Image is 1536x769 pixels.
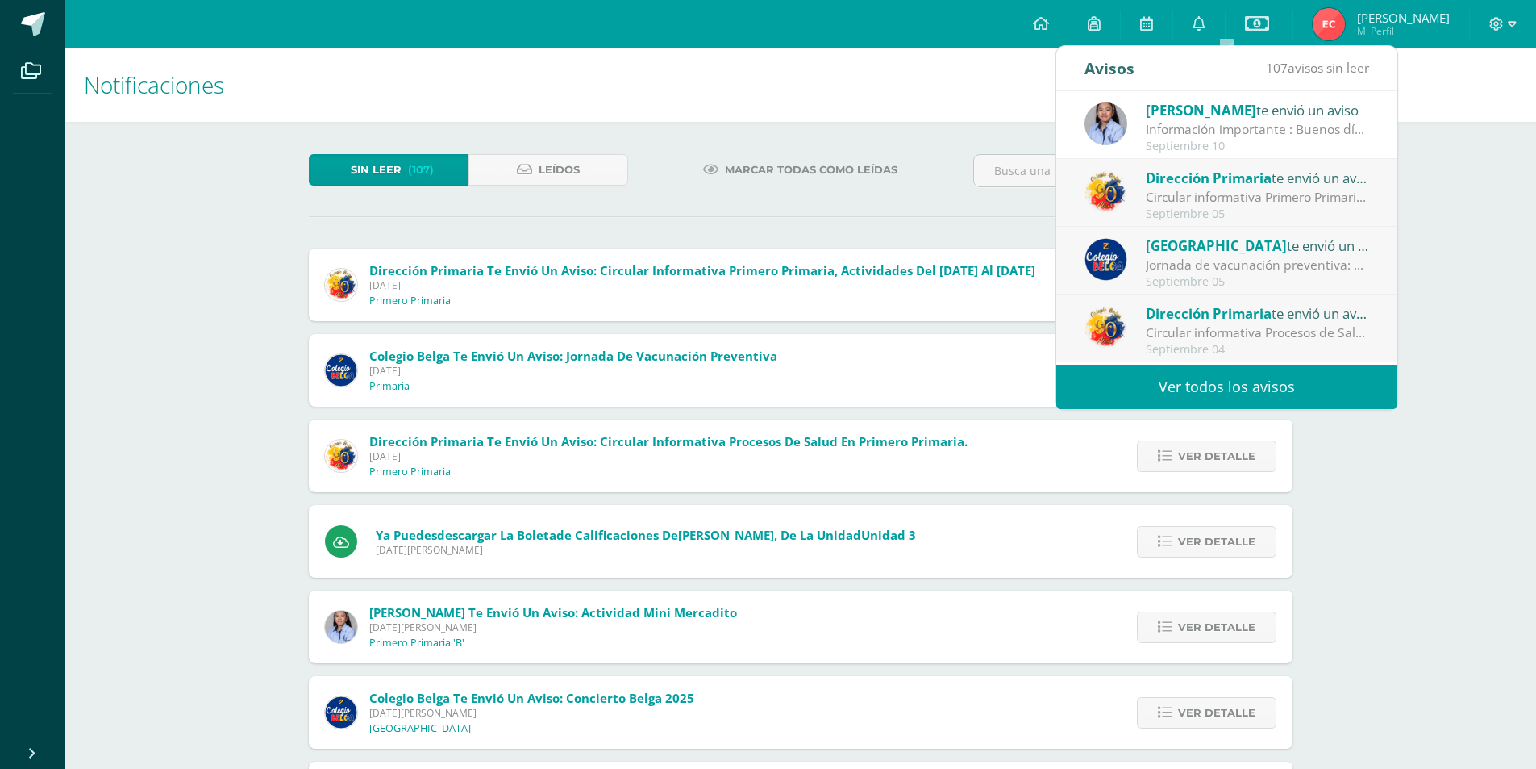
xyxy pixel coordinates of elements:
span: Ver detalle [1178,698,1255,728]
span: [PERSON_NAME] te envió un aviso: Actividad mini mercadito [369,604,737,621]
div: te envió un aviso [1146,167,1370,188]
span: Leídos [539,155,580,185]
a: Sin leer(107) [309,154,468,186]
div: te envió un aviso [1146,303,1370,324]
span: Dirección Primaria [1146,169,1272,187]
img: 919ad801bb7643f6f997765cf4083301.png [1084,238,1127,281]
img: cd70970ff989681eb4d9716f04c67d2c.png [325,611,357,643]
span: [PERSON_NAME] [1357,10,1450,26]
span: Notificaciones [84,69,224,100]
div: Circular informativa Procesos de Salud en Primero Primaria.: Queridas familias de Primero Primari... [1146,324,1370,342]
div: te envió un aviso [1146,235,1370,256]
span: Colegio Belga te envió un aviso: Jornada de vacunación preventiva [369,348,777,364]
span: (107) [408,155,434,185]
img: 050f0ca4ac5c94d5388e1bdfdf02b0f1.png [1084,170,1127,213]
div: Septiembre 10 [1146,140,1370,153]
div: Septiembre 05 [1146,275,1370,289]
span: [DATE] [369,278,1035,292]
span: Ver detalle [1178,441,1255,471]
span: Dirección Primaria te envió un aviso: Circular informativa Primero Primaria, actividades del [DAT... [369,262,1035,278]
a: Ver todos los avisos [1056,365,1397,409]
span: Ya puedes de calificaciones de , de la unidad [376,527,916,543]
p: Primaria [369,380,410,393]
p: Primero Primaria 'B' [369,637,464,650]
span: [PERSON_NAME] [1146,101,1256,119]
span: Dirección Primaria [1146,304,1272,323]
span: Colegio Belga te envió un aviso: Concierto Belga 2025 [369,690,694,706]
span: Marcar todas como leídas [725,155,897,185]
div: Avisos [1084,46,1134,90]
span: [PERSON_NAME] [678,527,774,543]
span: [DATE][PERSON_NAME] [376,543,916,557]
p: [GEOGRAPHIC_DATA] [369,722,471,735]
span: [DATE][PERSON_NAME] [369,706,694,720]
p: Primero Primaria [369,466,451,479]
span: [GEOGRAPHIC_DATA] [1146,236,1287,255]
span: 107 [1266,59,1288,77]
img: 919ad801bb7643f6f997765cf4083301.png [325,696,357,729]
span: Dirección Primaria te envió un aviso: Circular informativa Procesos de Salud en Primero Primaria. [369,433,968,449]
div: Circular informativa Primero Primaria, actividades del lunes 8 al viernes 12 de septiembre: Estim... [1146,188,1370,207]
span: Sin leer [351,155,402,185]
img: 050f0ca4ac5c94d5388e1bdfdf02b0f1.png [325,269,357,301]
input: Busca una notificación aquí [974,155,1292,186]
span: Ver detalle [1178,612,1255,642]
a: Leídos [468,154,628,186]
span: [DATE][PERSON_NAME] [369,621,737,634]
a: Marcar todas como leídas [683,154,918,186]
img: 050f0ca4ac5c94d5388e1bdfdf02b0f1.png [325,440,357,472]
div: te envió un aviso [1146,99,1370,120]
img: cd70970ff989681eb4d9716f04c67d2c.png [1084,102,1127,145]
p: Primero Primaria [369,295,451,307]
div: Jornada de vacunación preventiva: Estimados Padres y Estimadas Madres de Familia: Deseándoles un ... [1146,256,1370,274]
span: Mi Perfil [1357,24,1450,38]
div: Septiembre 04 [1146,343,1370,357]
img: 050f0ca4ac5c94d5388e1bdfdf02b0f1.png [1084,306,1127,349]
div: Septiembre 05 [1146,207,1370,221]
div: Información importante : Buenos días queridos padres y chicos, les informamos que en el colegio n... [1146,120,1370,139]
img: 919ad801bb7643f6f997765cf4083301.png [325,354,357,387]
span: Unidad 3 [861,527,916,543]
span: descargar la boleta [437,527,556,543]
span: Ver detalle [1178,527,1255,557]
span: avisos sin leer [1266,59,1369,77]
span: [DATE] [369,364,777,378]
img: f0ba1c13afe9ec22c09e8c9460087dd6.png [1313,8,1345,40]
span: [DATE] [369,449,968,463]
